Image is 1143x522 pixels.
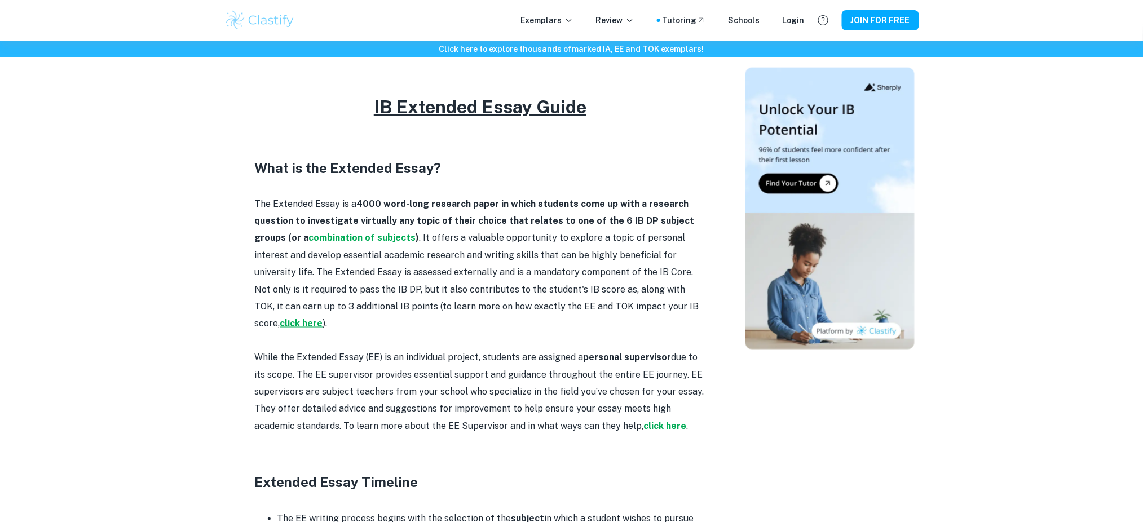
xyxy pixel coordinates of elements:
u: IB Extended Essay Guide [374,96,586,117]
p: Exemplars [521,14,573,26]
strong: ) [416,232,420,243]
strong: 4000 word-long research paper in which students come up with a research question to investigate v... [255,198,695,244]
h6: Click here to explore thousands of marked IA, EE and TOK exemplars ! [2,43,1141,55]
h3: What is the Extended Essay? [255,158,706,178]
a: Tutoring [663,14,706,26]
a: click here [644,421,687,432]
a: click here [280,318,323,329]
h3: Extended Essay Timeline [255,472,706,493]
button: Help and Feedback [814,11,833,30]
strong: personal supervisor [584,352,672,363]
img: Thumbnail [745,68,915,350]
p: Review [596,14,634,26]
p: While the Extended Essay (EE) is an individual project, students are assigned a due to its scope.... [255,350,706,435]
button: JOIN FOR FREE [842,10,919,30]
p: The Extended Essay is a . It offers a valuable opportunity to explore a topic of personal interes... [255,196,706,333]
a: Schools [729,14,760,26]
img: Clastify logo [224,9,296,32]
a: Login [783,14,805,26]
a: combination of subjects [309,232,416,243]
